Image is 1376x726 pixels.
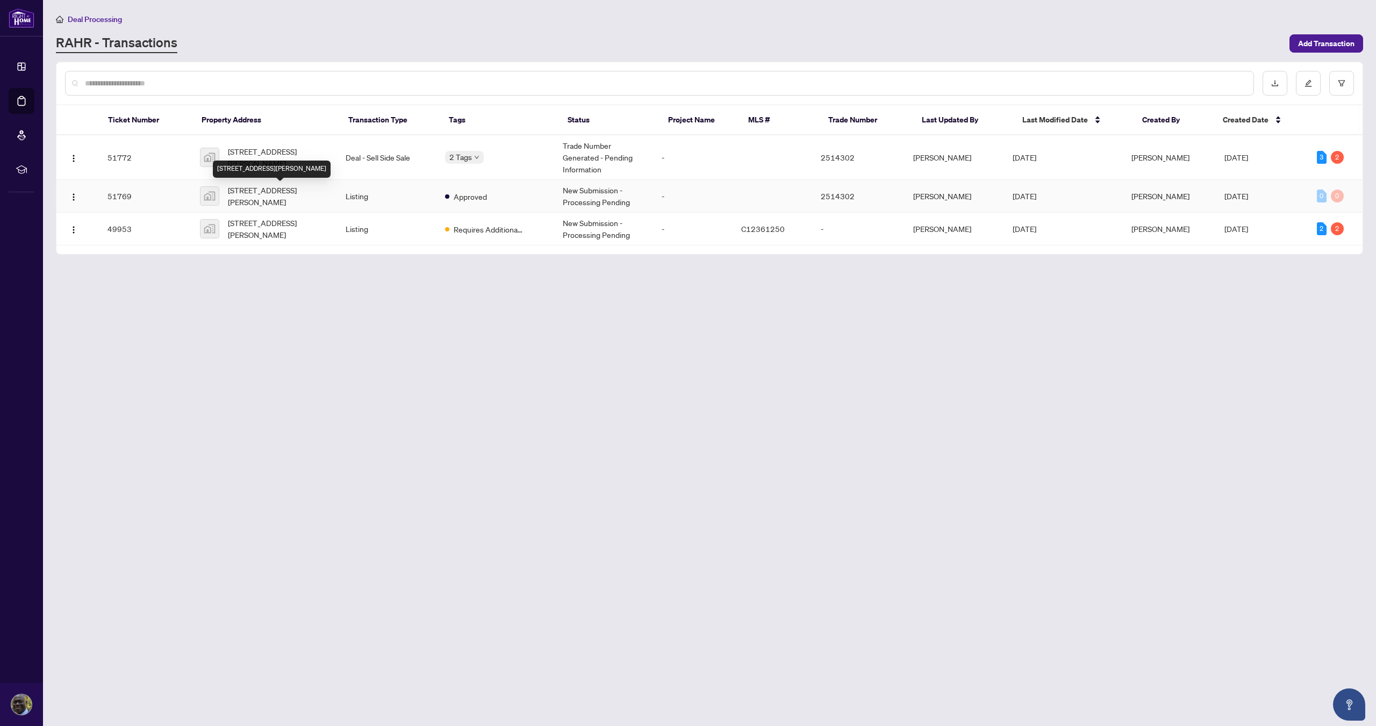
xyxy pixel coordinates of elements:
td: [PERSON_NAME] [905,180,1004,213]
button: Logo [65,149,82,166]
div: 2 [1331,151,1344,164]
span: filter [1338,79,1345,87]
a: RAHR - Transactions [56,34,177,53]
span: [STREET_ADDRESS][PERSON_NAME] [228,184,328,208]
button: download [1263,71,1287,96]
span: C12361250 [741,224,785,234]
th: Created Date [1214,105,1308,135]
img: thumbnail-img [200,187,219,205]
div: 2 [1317,222,1327,235]
span: [PERSON_NAME] [1131,224,1189,234]
span: [DATE] [1224,224,1248,234]
td: 51772 [99,135,191,180]
span: Deal Processing [68,14,122,24]
td: 2514302 [812,180,905,213]
img: Logo [69,226,78,234]
div: 3 [1317,151,1327,164]
span: [PERSON_NAME] [1131,153,1189,162]
span: [PERSON_NAME] [1131,191,1189,201]
span: down [474,155,479,160]
th: MLS # [740,105,820,135]
td: Deal - Sell Side Sale [337,135,436,180]
td: - [653,213,733,245]
td: New Submission - Processing Pending [554,213,654,245]
th: Trade Number [820,105,913,135]
span: [DATE] [1013,224,1036,234]
span: [DATE] [1224,153,1248,162]
button: Logo [65,187,82,205]
button: filter [1329,71,1354,96]
img: thumbnail-img [200,148,219,166]
img: thumbnail-img [200,220,219,238]
button: edit [1296,71,1321,96]
span: Approved [454,191,487,202]
span: Requires Additional Docs [454,223,524,235]
td: Listing [337,213,436,245]
span: [DATE] [1224,191,1248,201]
span: Last Modified Date [1022,114,1088,126]
button: Open asap [1333,688,1365,721]
span: [STREET_ADDRESS][PERSON_NAME] [228,146,328,169]
td: - [653,135,733,180]
span: [DATE] [1013,153,1036,162]
span: Created Date [1223,114,1268,126]
td: [PERSON_NAME] [905,213,1004,245]
th: Created By [1134,105,1214,135]
td: 2514302 [812,135,905,180]
td: Listing [337,180,436,213]
th: Status [559,105,660,135]
td: [PERSON_NAME] [905,135,1004,180]
button: Add Transaction [1289,34,1363,53]
div: 0 [1317,190,1327,202]
span: [STREET_ADDRESS][PERSON_NAME] [228,217,328,241]
th: Tags [440,105,559,135]
td: Trade Number Generated - Pending Information [554,135,654,180]
span: [DATE] [1013,191,1036,201]
td: 49953 [99,213,191,245]
th: Last Modified Date [1014,105,1134,135]
td: New Submission - Processing Pending [554,180,654,213]
th: Ticket Number [99,105,193,135]
img: Logo [69,154,78,163]
span: 2 Tags [449,151,472,163]
th: Project Name [660,105,740,135]
span: home [56,16,63,23]
img: logo [9,8,34,28]
div: 2 [1331,222,1344,235]
img: Profile Icon [11,694,32,715]
th: Transaction Type [340,105,440,135]
span: edit [1305,79,1312,87]
th: Last Updated By [913,105,1014,135]
td: - [812,213,905,245]
span: download [1271,79,1279,87]
div: [STREET_ADDRESS][PERSON_NAME] [213,161,331,178]
td: - [653,180,733,213]
th: Property Address [193,105,340,135]
div: 0 [1331,190,1344,202]
button: Logo [65,220,82,237]
td: 51769 [99,180,191,213]
span: Add Transaction [1298,35,1354,52]
img: Logo [69,193,78,201]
